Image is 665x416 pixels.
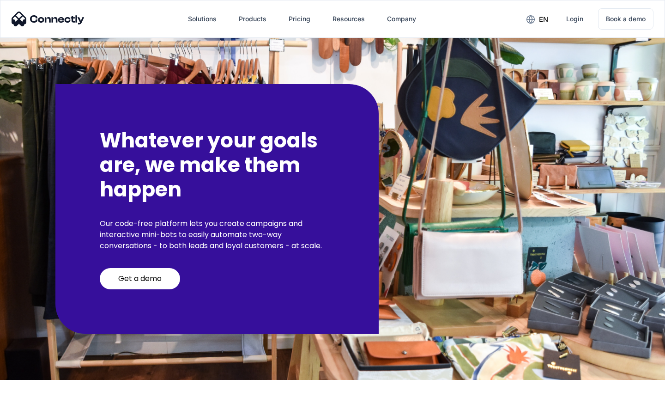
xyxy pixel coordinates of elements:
[387,12,416,25] div: Company
[12,12,85,26] img: Connectly Logo
[566,12,583,25] div: Login
[239,12,266,25] div: Products
[559,8,591,30] a: Login
[332,12,365,25] div: Resources
[118,274,162,283] div: Get a demo
[100,218,334,251] p: Our code-free platform lets you create campaigns and interactive mini-bots to easily automate two...
[188,12,217,25] div: Solutions
[539,13,548,26] div: en
[289,12,310,25] div: Pricing
[598,8,653,30] a: Book a demo
[100,128,334,202] h2: Whatever your goals are, we make them happen
[281,8,318,30] a: Pricing
[9,400,55,413] aside: Language selected: English
[100,268,180,289] a: Get a demo
[18,400,55,413] ul: Language list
